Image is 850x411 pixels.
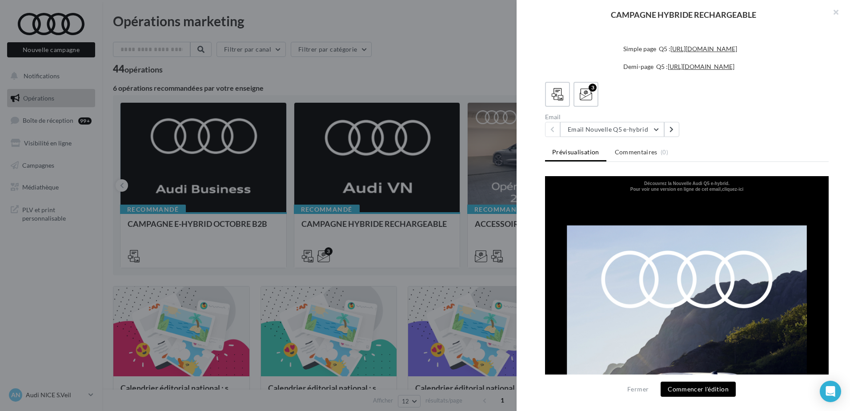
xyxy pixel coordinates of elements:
a: [URL][DOMAIN_NAME] [668,63,734,70]
button: Email Nouvelle Q5 e-hybrid [560,122,664,137]
button: Fermer [624,384,652,395]
div: Email [545,114,683,120]
span: Commentaires [615,148,658,157]
a: [URL][DOMAIN_NAME] [670,45,737,52]
div: CAMPAGNE HYBRIDE RECHARGEABLE [531,11,836,19]
b: Découvrez la Nouvelle Audi Q5 e-hybrid. [99,5,184,10]
a: cliquez-ici [177,11,198,16]
span: (0) [661,149,668,156]
font: Pour voir une version en ligne de cet email, [85,11,199,16]
button: Commencer l'édition [661,382,736,397]
div: Open Intercom Messenger [820,381,841,402]
div: 3 [589,84,597,92]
